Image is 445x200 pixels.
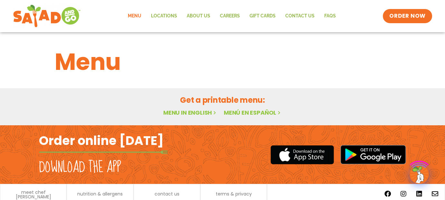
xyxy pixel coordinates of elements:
a: ORDER NOW [383,9,432,23]
span: ORDER NOW [389,12,425,20]
a: Menu [123,9,146,24]
h2: Order online [DATE] [39,133,164,148]
a: terms & privacy [216,192,252,196]
a: Menú en español [224,109,282,117]
a: Careers [215,9,245,24]
nav: Menu [123,9,341,24]
a: Contact Us [280,9,319,24]
a: contact us [155,192,179,196]
a: Locations [146,9,182,24]
a: About Us [182,9,215,24]
img: appstore [270,144,334,165]
a: GIFT CARDS [245,9,280,24]
a: FAQs [319,9,341,24]
img: fork [39,150,168,154]
h2: Get a printable menu: [55,94,390,106]
a: Menu in English [163,109,217,117]
a: meet chef [PERSON_NAME] [4,190,63,199]
img: new-SAG-logo-768×292 [13,3,81,29]
img: google_play [340,145,406,164]
a: nutrition & allergens [77,192,123,196]
h1: Menu [55,44,390,79]
h2: Download the app [39,158,121,176]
